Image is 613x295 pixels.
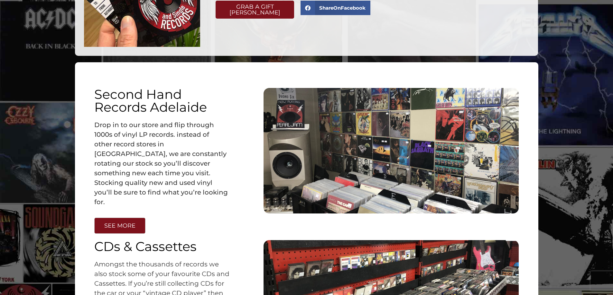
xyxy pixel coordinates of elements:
[264,88,519,213] img: vinyl home
[225,4,284,15] span: grab a gift [PERSON_NAME]
[94,240,232,253] h2: CDs & Cassettes
[216,1,294,19] a: grab a gift [PERSON_NAME]
[104,223,135,229] span: SEE MORE
[94,121,228,206] span: Drop in to our store and flip through 1000s of vinyl LP records. instead of other record stores i...
[319,4,366,12] span: ShareOnFacebook
[94,88,232,114] h2: Second Hand Records Adelaide
[301,1,371,15] div: Share on facebook
[94,218,145,234] a: SEE MORE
